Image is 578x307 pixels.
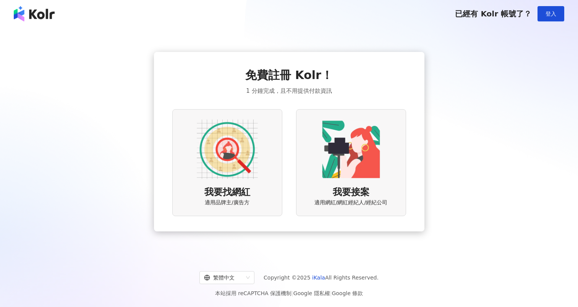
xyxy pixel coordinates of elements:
img: AD identity option [197,119,258,180]
a: Google 隱私權 [293,290,330,296]
span: | [330,290,332,296]
span: 本站採用 reCAPTCHA 保護機制 [215,289,363,298]
span: | [291,290,293,296]
span: 已經有 Kolr 帳號了？ [455,9,531,18]
img: KOL identity option [321,119,382,180]
span: 適用品牌主/廣告方 [205,199,249,207]
img: logo [14,6,55,21]
span: 登入 [546,11,556,17]
span: Copyright © 2025 All Rights Reserved. [264,273,379,282]
button: 登入 [538,6,564,21]
span: 我要接案 [333,186,369,199]
span: 免費註冊 Kolr！ [245,67,333,83]
span: 我要找網紅 [204,186,250,199]
div: 繁體中文 [204,271,243,284]
a: Google 條款 [332,290,363,296]
a: iKala [312,275,325,281]
span: 適用網紅/網紅經紀人/經紀公司 [314,199,387,207]
span: 1 分鐘完成，且不用提供付款資訊 [246,86,332,95]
